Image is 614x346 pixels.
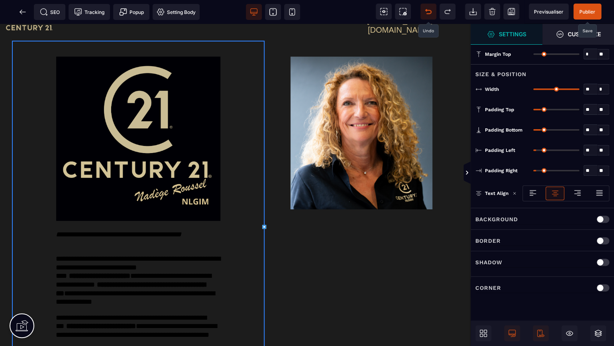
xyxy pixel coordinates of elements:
[485,127,522,133] span: Padding Bottom
[475,258,502,267] p: Shadow
[485,51,511,57] span: Margin Top
[590,325,606,341] span: Open Layers
[475,214,518,224] p: Background
[499,31,526,37] strong: Settings
[504,325,520,341] span: Desktop Only
[56,33,220,197] img: 42a5e961d7e4e4c10e0b3702521da55e_Nade%CC%80ge_Roussel(2).png
[485,167,518,174] span: Padding Right
[376,4,392,20] span: View components
[74,8,104,16] span: Tracking
[533,325,549,341] span: Mobile Only
[157,8,196,16] span: Setting Body
[568,31,601,37] strong: Customize
[561,325,577,341] span: Hide/Show Block
[542,24,614,45] span: Open Style Manager
[119,8,144,16] span: Popup
[529,4,569,20] span: Preview
[290,33,432,185] img: ae93713c675592db1529431a72aaacf0_Capture_d%E2%80%99e%CC%81cran_2025-03-05_a%CC%80_13.45.39.png
[485,147,515,153] span: Padding Left
[475,236,501,246] p: Border
[475,189,508,197] p: Text Align
[471,24,542,45] span: Settings
[512,191,516,195] img: loading
[475,325,491,341] span: Open Blocks
[395,4,411,20] span: Screenshot
[475,283,501,293] p: Corner
[40,8,60,16] span: SEO
[534,9,563,15] span: Previsualiser
[485,106,514,113] span: Padding Top
[579,9,595,15] span: Publier
[471,64,614,79] div: Size & Position
[485,86,499,92] span: Width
